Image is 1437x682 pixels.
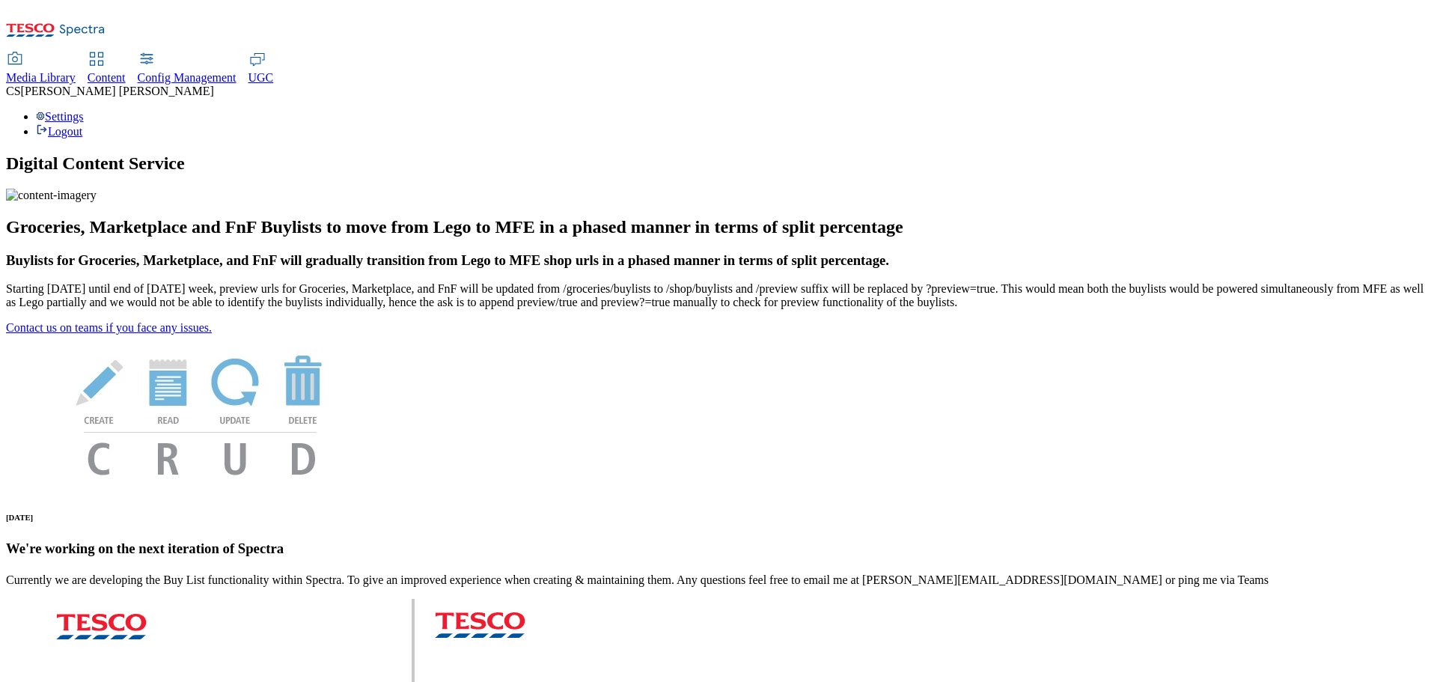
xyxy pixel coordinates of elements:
[6,335,395,491] img: News Image
[248,71,274,84] span: UGC
[6,189,97,202] img: content-imagery
[6,282,1431,309] p: Starting [DATE] until end of [DATE] week, preview urls for Groceries, Marketplace, and FnF will b...
[36,110,84,123] a: Settings
[6,513,1431,522] h6: [DATE]
[248,53,274,85] a: UGC
[6,252,1431,269] h3: Buylists for Groceries, Marketplace, and FnF will gradually transition from Lego to MFE shop urls...
[6,573,1431,587] p: Currently we are developing the Buy List functionality within Spectra. To give an improved experi...
[6,53,76,85] a: Media Library
[88,71,126,84] span: Content
[138,71,237,84] span: Config Management
[6,217,1431,237] h2: Groceries, Marketplace and FnF Buylists to move from Lego to MFE in a phased manner in terms of s...
[21,85,214,97] span: [PERSON_NAME] [PERSON_NAME]
[6,71,76,84] span: Media Library
[88,53,126,85] a: Content
[6,321,212,334] a: Contact us on teams if you face any issues.
[6,85,21,97] span: CS
[36,125,82,138] a: Logout
[6,541,1431,557] h3: We're working on the next iteration of Spectra
[6,153,1431,174] h1: Digital Content Service
[138,53,237,85] a: Config Management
